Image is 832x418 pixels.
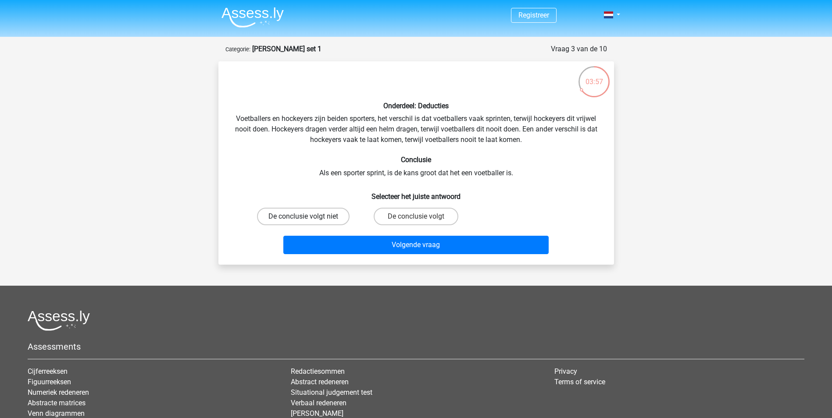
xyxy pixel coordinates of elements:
[578,65,611,87] div: 03:57
[232,185,600,201] h6: Selecteer het juiste antwoord
[225,46,250,53] small: Categorie:
[28,367,68,375] a: Cijferreeksen
[291,409,343,418] a: [PERSON_NAME]
[551,44,607,54] div: Vraag 3 van de 10
[554,378,605,386] a: Terms of service
[252,45,321,53] strong: [PERSON_NAME] set 1
[28,409,85,418] a: Venn diagrammen
[554,367,577,375] a: Privacy
[232,102,600,110] h6: Onderdeel: Deducties
[222,68,611,258] div: Voetballers en hockeyers zijn beiden sporters, het verschil is dat voetballers vaak sprinten, ter...
[291,367,345,375] a: Redactiesommen
[28,341,804,352] h5: Assessments
[28,378,71,386] a: Figuurreeksen
[291,378,349,386] a: Abstract redeneren
[518,11,549,19] a: Registreer
[283,236,549,254] button: Volgende vraag
[291,399,346,407] a: Verbaal redeneren
[28,388,89,397] a: Numeriek redeneren
[28,310,90,331] img: Assessly logo
[291,388,372,397] a: Situational judgement test
[28,399,86,407] a: Abstracte matrices
[374,208,458,225] label: De conclusie volgt
[221,7,284,28] img: Assessly
[232,156,600,164] h6: Conclusie
[257,208,350,225] label: De conclusie volgt niet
